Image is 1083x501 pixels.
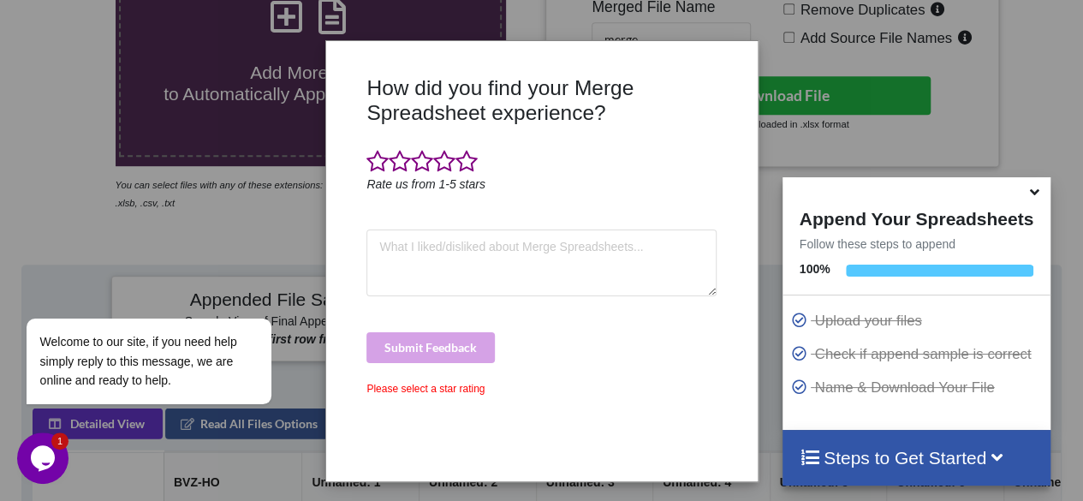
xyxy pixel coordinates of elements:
[366,177,485,191] i: Rate us from 1-5 stars
[800,447,1033,468] h4: Steps to Get Started
[17,164,325,424] iframe: chat widget
[782,204,1050,230] h4: Append Your Spreadsheets
[23,171,220,224] span: Welcome to our site, if you need help simply reply to this message, we are online and ready to help.
[791,377,1046,398] p: Name & Download Your File
[366,75,716,126] h3: How did you find your Merge Spreadsheet experience?
[791,343,1046,365] p: Check if append sample is correct
[782,236,1050,253] p: Follow these steps to append
[791,310,1046,331] p: Upload your files
[366,381,716,397] div: Please select a star rating
[17,432,72,484] iframe: chat widget
[800,262,830,276] b: 100 %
